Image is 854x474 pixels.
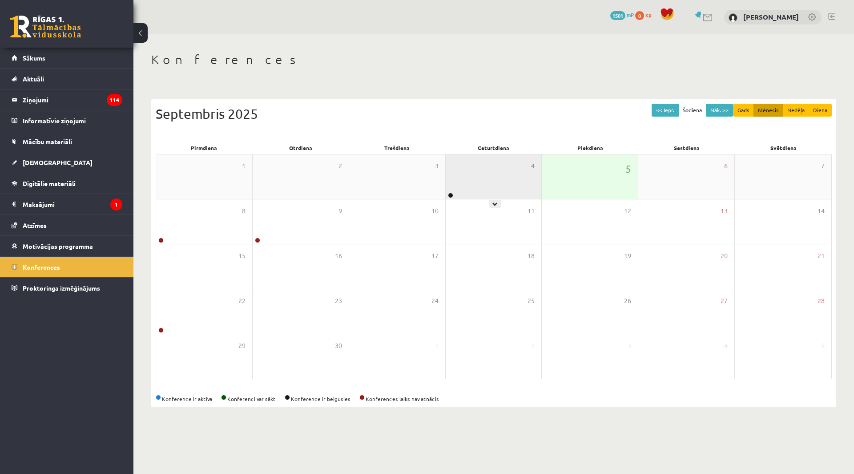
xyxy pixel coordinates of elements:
span: 28 [818,296,825,306]
div: Svētdiena [735,142,832,154]
div: Konference ir aktīva Konferenci var sākt Konference ir beigusies Konferences laiks nav atnācis [156,395,832,403]
span: 1501 [610,11,625,20]
span: 2 [338,161,342,171]
a: Sākums [12,48,122,68]
i: 114 [107,94,122,106]
span: 23 [335,296,342,306]
a: Aktuāli [12,69,122,89]
span: 19 [624,251,631,261]
span: 1 [435,341,439,351]
span: 1 [242,161,246,171]
div: Sestdiena [639,142,735,154]
span: 3 [628,341,631,351]
button: << Iepr. [652,104,679,117]
legend: Ziņojumi [23,89,122,110]
span: Sākums [23,54,45,62]
span: Mācību materiāli [23,138,72,146]
img: Kristīne Deiko [729,13,737,22]
a: Atzīmes [12,215,122,235]
span: 30 [335,341,342,351]
span: 24 [431,296,439,306]
span: 4 [724,341,728,351]
span: Aktuāli [23,75,44,83]
span: 5 [625,161,631,176]
span: 22 [238,296,246,306]
div: Piekdiena [542,142,639,154]
span: Motivācijas programma [23,242,93,250]
a: Digitālie materiāli [12,173,122,194]
span: 13 [721,206,728,216]
a: Proktoringa izmēģinājums [12,278,122,298]
span: Konferences [23,263,60,271]
span: 12 [624,206,631,216]
a: Informatīvie ziņojumi [12,110,122,131]
a: Mācību materiāli [12,131,122,152]
button: Gads [733,104,754,117]
div: Pirmdiena [156,142,252,154]
span: 27 [721,296,728,306]
a: [DEMOGRAPHIC_DATA] [12,152,122,173]
span: 4 [531,161,535,171]
span: Proktoringa izmēģinājums [23,284,100,292]
span: 9 [338,206,342,216]
a: [PERSON_NAME] [743,12,799,21]
button: Diena [809,104,832,117]
button: Mēnesis [753,104,783,117]
a: Motivācijas programma [12,236,122,256]
span: 8 [242,206,246,216]
span: 25 [528,296,535,306]
span: 2 [531,341,535,351]
span: 26 [624,296,631,306]
button: Šodiena [678,104,706,117]
span: xp [645,11,651,18]
span: 17 [431,251,439,261]
span: 11 [528,206,535,216]
legend: Maksājumi [23,194,122,215]
span: 14 [818,206,825,216]
button: Nedēļa [783,104,809,117]
div: Ceturtdiena [445,142,542,154]
div: Otrdiena [252,142,349,154]
span: 15 [238,251,246,261]
div: Septembris 2025 [156,104,832,124]
div: Trešdiena [349,142,445,154]
span: 0 [635,11,644,20]
a: Konferences [12,257,122,277]
span: 16 [335,251,342,261]
span: 20 [721,251,728,261]
span: mP [627,11,634,18]
span: [DEMOGRAPHIC_DATA] [23,158,93,166]
legend: Informatīvie ziņojumi [23,110,122,131]
button: Nāk. >> [706,104,733,117]
span: Digitālie materiāli [23,179,76,187]
span: 18 [528,251,535,261]
span: 6 [724,161,728,171]
span: 29 [238,341,246,351]
span: 5 [821,341,825,351]
a: Maksājumi1 [12,194,122,215]
span: 10 [431,206,439,216]
span: 21 [818,251,825,261]
span: 7 [821,161,825,171]
i: 1 [110,199,122,211]
h1: Konferences [151,52,836,67]
a: 1501 mP [610,11,634,18]
a: Rīgas 1. Tālmācības vidusskola [10,16,81,38]
span: 3 [435,161,439,171]
a: 0 xp [635,11,656,18]
span: Atzīmes [23,221,47,229]
a: Ziņojumi114 [12,89,122,110]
